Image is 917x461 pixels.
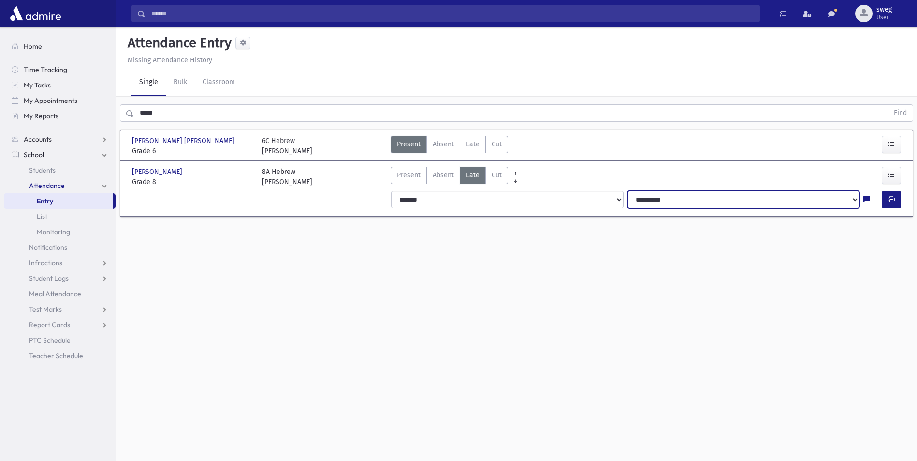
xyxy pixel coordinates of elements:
[466,170,480,180] span: Late
[4,77,116,93] a: My Tasks
[4,224,116,240] a: Monitoring
[24,150,44,159] span: School
[4,209,116,224] a: List
[4,108,116,124] a: My Reports
[4,332,116,348] a: PTC Schedule
[29,305,62,314] span: Test Marks
[146,5,759,22] input: Search
[4,162,116,178] a: Students
[262,167,312,187] div: 8A Hebrew [PERSON_NAME]
[888,105,913,121] button: Find
[131,69,166,96] a: Single
[433,170,454,180] span: Absent
[4,302,116,317] a: Test Marks
[24,96,77,105] span: My Appointments
[466,139,480,149] span: Late
[132,177,252,187] span: Grade 8
[492,139,502,149] span: Cut
[4,93,116,108] a: My Appointments
[29,289,81,298] span: Meal Attendance
[37,197,53,205] span: Entry
[4,131,116,147] a: Accounts
[24,42,42,51] span: Home
[24,112,58,120] span: My Reports
[37,228,70,236] span: Monitoring
[4,240,116,255] a: Notifications
[195,69,243,96] a: Classroom
[4,178,116,193] a: Attendance
[4,348,116,363] a: Teacher Schedule
[24,81,51,89] span: My Tasks
[391,167,508,187] div: AttTypes
[876,6,892,14] span: sweg
[4,271,116,286] a: Student Logs
[37,212,47,221] span: List
[4,62,116,77] a: Time Tracking
[29,336,71,345] span: PTC Schedule
[132,167,184,177] span: [PERSON_NAME]
[132,146,252,156] span: Grade 6
[29,181,65,190] span: Attendance
[29,259,62,267] span: Infractions
[397,170,421,180] span: Present
[166,69,195,96] a: Bulk
[29,320,70,329] span: Report Cards
[4,147,116,162] a: School
[29,243,67,252] span: Notifications
[124,56,212,64] a: Missing Attendance History
[4,193,113,209] a: Entry
[262,136,312,156] div: 6C Hebrew [PERSON_NAME]
[492,170,502,180] span: Cut
[128,56,212,64] u: Missing Attendance History
[397,139,421,149] span: Present
[4,39,116,54] a: Home
[4,286,116,302] a: Meal Attendance
[24,135,52,144] span: Accounts
[29,274,69,283] span: Student Logs
[391,136,508,156] div: AttTypes
[124,35,232,51] h5: Attendance Entry
[4,317,116,332] a: Report Cards
[8,4,63,23] img: AdmirePro
[29,166,56,174] span: Students
[433,139,454,149] span: Absent
[4,255,116,271] a: Infractions
[132,136,236,146] span: [PERSON_NAME] [PERSON_NAME]
[24,65,67,74] span: Time Tracking
[876,14,892,21] span: User
[29,351,83,360] span: Teacher Schedule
